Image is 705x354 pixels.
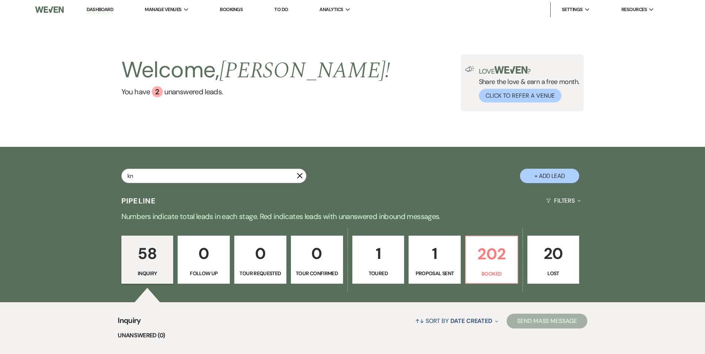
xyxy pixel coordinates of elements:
a: To Do [274,6,288,13]
input: Search by name, event date, email address or phone number [121,169,306,183]
p: Booked [470,270,513,278]
button: + Add Lead [520,169,579,183]
p: Inquiry [126,269,169,277]
button: Send Mass Message [507,314,587,328]
button: Click to Refer a Venue [479,89,561,102]
span: Inquiry [118,315,141,331]
p: Follow Up [182,269,225,277]
p: 1 [413,241,456,266]
p: 0 [239,241,282,266]
a: You have 2 unanswered leads. [121,86,390,97]
a: 202Booked [465,236,518,284]
p: 0 [182,241,225,266]
h3: Pipeline [121,196,156,206]
p: Numbers indicate total leads in each stage. Red indicates leads with unanswered inbound messages. [86,210,619,222]
a: 58Inquiry [121,236,174,284]
img: weven-logo-green.svg [494,66,527,74]
p: Lost [532,269,575,277]
p: Tour Confirmed [296,269,338,277]
span: Settings [562,6,583,13]
img: loud-speaker-illustration.svg [465,66,474,72]
a: Dashboard [87,6,113,13]
div: Share the love & earn a free month. [474,66,580,102]
a: 0Follow Up [178,236,230,284]
button: Filters [543,191,584,210]
a: 1Proposal Sent [409,236,461,284]
p: Proposal Sent [413,269,456,277]
p: Toured [357,269,400,277]
h2: Welcome, [121,54,390,86]
a: Bookings [220,6,243,13]
p: 1 [357,241,400,266]
span: Resources [621,6,647,13]
p: 0 [296,241,338,266]
span: ↑↓ [415,317,424,325]
span: Date Created [450,317,492,325]
p: Tour Requested [239,269,282,277]
a: 0Tour Requested [234,236,286,284]
a: 20Lost [527,236,580,284]
a: 0Tour Confirmed [291,236,343,284]
p: 20 [532,241,575,266]
img: Weven Logo [35,2,63,17]
a: 1Toured [352,236,404,284]
p: 58 [126,241,169,266]
p: 202 [470,242,513,266]
div: 2 [152,86,163,97]
span: Analytics [319,6,343,13]
p: Love ? [479,66,580,75]
span: Manage Venues [145,6,181,13]
li: Unanswered (0) [118,331,587,340]
button: Sort By Date Created [412,311,501,331]
span: [PERSON_NAME] ! [219,54,390,88]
